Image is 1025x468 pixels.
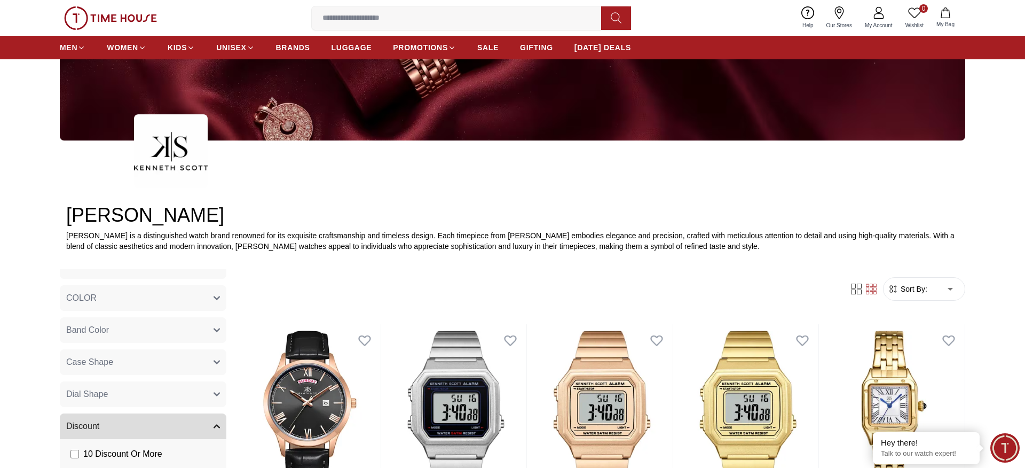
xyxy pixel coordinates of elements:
[107,42,138,53] span: WOMEN
[888,284,927,294] button: Sort By:
[332,38,372,57] a: LUGGAGE
[60,381,226,407] button: Dial Shape
[332,42,372,53] span: LUGGAGE
[83,448,162,461] span: 10 Discount Or More
[574,38,631,57] a: [DATE] DEALS
[60,349,226,375] button: Case Shape
[66,388,108,401] span: Dial Shape
[66,230,959,252] p: [PERSON_NAME] is a distinguished watch brand renowned for its exquisite craftsmanship and timeles...
[930,5,961,30] button: My Bag
[393,42,448,53] span: PROMOTIONS
[66,420,99,433] span: Discount
[66,205,959,226] h2: [PERSON_NAME]
[901,21,928,29] span: Wishlist
[216,42,246,53] span: UNISEX
[881,449,972,458] p: Talk to our watch expert!
[107,38,146,57] a: WOMEN
[66,324,109,337] span: Band Color
[60,414,226,439] button: Discount
[822,21,856,29] span: Our Stores
[66,356,113,369] span: Case Shape
[919,4,928,13] span: 0
[168,38,195,57] a: KIDS
[899,4,930,32] a: 0Wishlist
[796,4,820,32] a: Help
[134,114,208,188] img: ...
[276,42,310,53] span: BRANDS
[932,20,959,28] span: My Bag
[990,433,1020,463] div: Chat Widget
[60,42,77,53] span: MEN
[216,38,254,57] a: UNISEX
[861,21,897,29] span: My Account
[520,42,553,53] span: GIFTING
[168,42,187,53] span: KIDS
[898,284,927,294] span: Sort By:
[393,38,456,57] a: PROMOTIONS
[520,38,553,57] a: GIFTING
[60,317,226,343] button: Band Color
[477,42,499,53] span: SALE
[574,42,631,53] span: [DATE] DEALS
[70,450,79,458] input: 10 Discount Or More
[64,6,157,30] img: ...
[66,292,97,305] span: COLOR
[276,38,310,57] a: BRANDS
[881,438,972,448] div: Hey there!
[477,38,499,57] a: SALE
[798,21,818,29] span: Help
[60,38,85,57] a: MEN
[60,285,226,311] button: COLOR
[820,4,858,32] a: Our Stores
